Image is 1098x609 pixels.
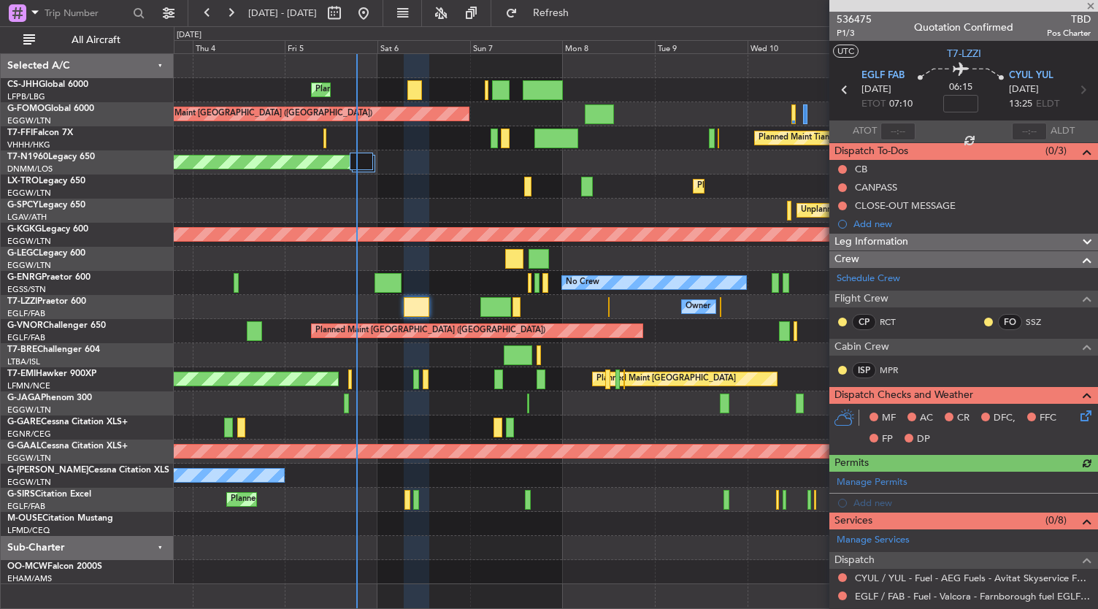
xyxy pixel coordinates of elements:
[889,97,913,112] span: 07:10
[7,104,94,113] a: G-FOMOGlobal 6000
[7,129,33,137] span: T7-FFI
[853,124,877,139] span: ATOT
[7,225,42,234] span: G-KGKG
[949,80,972,95] span: 06:15
[7,308,45,319] a: EGLF/FAB
[7,284,46,295] a: EGSS/STN
[1051,124,1075,139] span: ALDT
[7,418,128,426] a: G-GARECessna Citation XLS+
[177,29,201,42] div: [DATE]
[7,273,42,282] span: G-ENRG
[852,362,876,378] div: ISP
[16,28,158,52] button: All Aircraft
[834,339,889,356] span: Cabin Crew
[801,199,1037,221] div: Unplanned Maint [GEOGRAPHIC_DATA] ([PERSON_NAME] Intl)
[7,477,51,488] a: EGGW/LTN
[7,345,100,354] a: T7-BREChallenger 604
[957,411,970,426] span: CR
[855,590,1091,602] a: EGLF / FAB - Fuel - Valcora - Farnborough fuel EGLF / FAB
[655,40,748,53] div: Tue 9
[7,332,45,343] a: EGLF/FAB
[920,411,933,426] span: AC
[1040,411,1056,426] span: FFC
[7,153,48,161] span: T7-N1960
[834,234,908,250] span: Leg Information
[748,40,840,53] div: Wed 10
[7,394,92,402] a: G-JAGAPhenom 300
[834,143,908,160] span: Dispatch To-Dos
[7,562,47,571] span: OO-MCW
[7,405,51,415] a: EGGW/LTN
[7,104,45,113] span: G-FOMO
[855,572,1091,584] a: CYUL / YUL - Fuel - AEG Fuels - Avitat Skyservice Fuel CYUL / YUL
[193,40,285,53] div: Thu 4
[7,442,41,451] span: G-GAAL
[7,153,95,161] a: T7-N1960Legacy 650
[7,501,45,512] a: EGLF/FAB
[855,199,956,212] div: CLOSE-OUT MESSAGE
[566,272,599,294] div: No Crew
[759,127,929,149] div: Planned Maint Tianjin ([GEOGRAPHIC_DATA])
[285,40,377,53] div: Fri 5
[7,356,40,367] a: LTBA/ISL
[861,97,886,112] span: ETOT
[882,411,896,426] span: MF
[917,432,930,447] span: DP
[7,260,51,271] a: EGGW/LTN
[7,129,73,137] a: T7-FFIFalcon 7X
[837,533,910,548] a: Manage Services
[7,297,37,306] span: T7-LZZI
[7,80,88,89] a: CS-JHHGlobal 6000
[7,249,39,258] span: G-LEGC
[7,490,35,499] span: G-SIRS
[1047,12,1091,27] span: TBD
[834,513,872,529] span: Services
[697,175,793,197] div: Planned Maint Dusseldorf
[45,2,128,24] input: Trip Number
[7,380,50,391] a: LFMN/NCE
[852,314,876,330] div: CP
[833,45,859,58] button: UTC
[880,364,913,377] a: MPR
[499,1,586,25] button: Refresh
[7,115,51,126] a: EGGW/LTN
[7,297,86,306] a: T7-LZZIPraetor 600
[861,83,891,97] span: [DATE]
[1009,69,1053,83] span: CYUL YUL
[1026,315,1059,329] a: SSZ
[1009,83,1039,97] span: [DATE]
[7,201,85,210] a: G-SPCYLegacy 650
[7,188,51,199] a: EGGW/LTN
[834,552,875,569] span: Dispatch
[7,201,39,210] span: G-SPCY
[880,315,913,329] a: RCT
[837,272,900,286] a: Schedule Crew
[7,177,85,185] a: LX-TROLegacy 650
[914,20,1013,35] div: Quotation Confirmed
[861,69,905,83] span: EGLF FAB
[834,251,859,268] span: Crew
[7,466,169,475] a: G-[PERSON_NAME]Cessna Citation XLS
[853,218,1091,230] div: Add new
[7,453,51,464] a: EGGW/LTN
[7,466,88,475] span: G-[PERSON_NAME]
[1045,513,1067,528] span: (0/8)
[834,291,888,307] span: Flight Crew
[248,7,317,20] span: [DATE] - [DATE]
[7,321,106,330] a: G-VNORChallenger 650
[7,573,52,584] a: EHAM/AMS
[7,177,39,185] span: LX-TRO
[7,91,45,102] a: LFPB/LBG
[7,514,42,523] span: M-OUSE
[7,525,50,536] a: LFMD/CEQ
[686,296,710,318] div: Owner
[947,46,981,61] span: T7-LZZI
[1036,97,1059,112] span: ELDT
[7,249,85,258] a: G-LEGCLegacy 600
[834,387,973,404] span: Dispatch Checks and Weather
[855,163,867,175] div: CB
[882,432,893,447] span: FP
[7,442,128,451] a: G-GAALCessna Citation XLS+
[855,181,897,194] div: CANPASS
[7,562,102,571] a: OO-MCWFalcon 2000S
